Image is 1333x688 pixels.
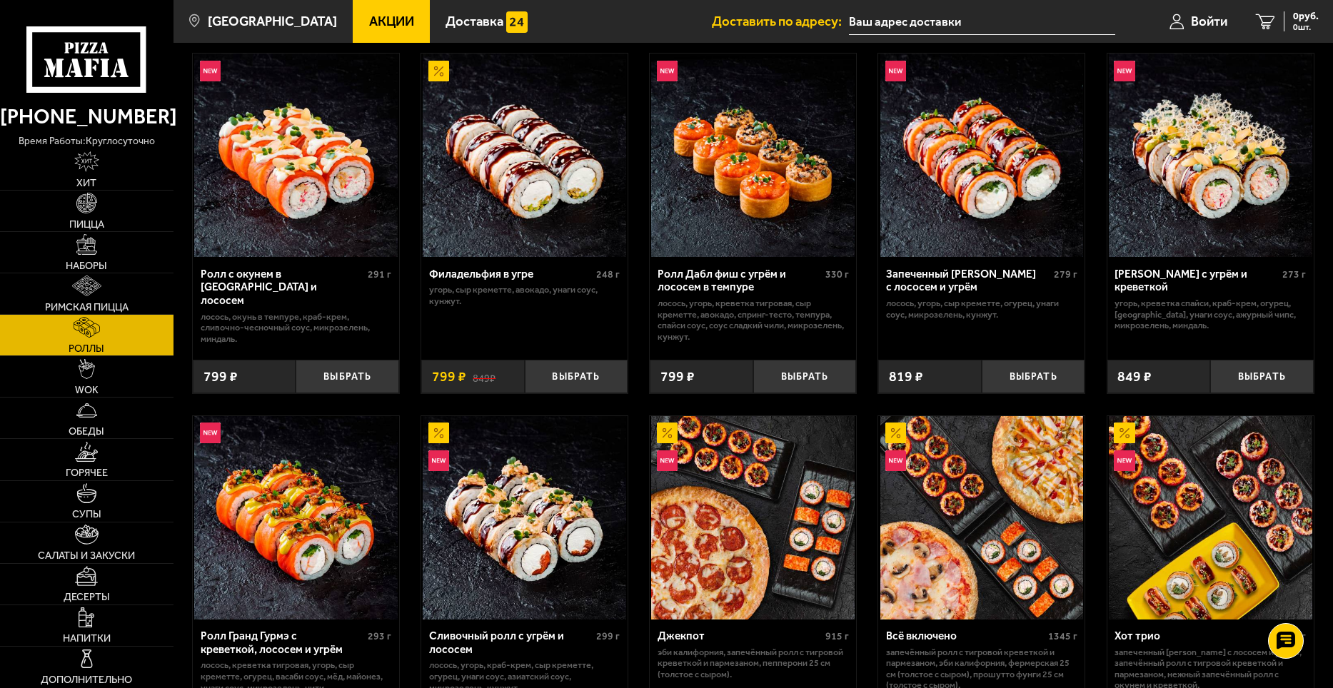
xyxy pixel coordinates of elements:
[66,260,107,270] span: Наборы
[446,15,503,29] span: Доставка
[525,360,628,394] button: Выбрать
[429,268,593,281] div: Филадельфия в угре
[886,298,1077,320] p: лосось, угорь, Сыр креметте, огурец, унаги соус, микрозелень, кунжут.
[38,550,135,560] span: Салаты и закуски
[650,416,856,619] a: АкционныйНовинкаДжекпот
[368,268,391,280] span: 291 г
[1210,360,1314,394] button: Выбрать
[75,385,99,395] span: WOK
[1114,61,1135,81] img: Новинка
[296,360,399,394] button: Выбрать
[596,268,620,280] span: 248 г
[1107,54,1314,257] a: НовинкаРолл Калипсо с угрём и креветкой
[1293,11,1319,21] span: 0 руб.
[658,629,822,643] div: Джекпот
[878,54,1085,257] a: НовинкаЗапеченный ролл Гурмэ с лососем и угрём
[41,674,132,684] span: Дополнительно
[753,360,857,394] button: Выбрать
[886,629,1045,643] div: Всё включено
[982,360,1085,394] button: Выбрать
[69,426,104,436] span: Обеды
[506,11,527,32] img: 15daf4d41897b9f0e9f617042186c801.svg
[368,630,391,642] span: 293 г
[201,268,365,308] div: Ролл с окунем в [GEOGRAPHIC_DATA] и лососем
[1191,15,1227,29] span: Войти
[596,630,620,642] span: 299 г
[201,311,392,345] p: лосось, окунь в темпуре, краб-крем, сливочно-чесночный соус, микрозелень, миндаль.
[660,370,695,383] span: 799 ₽
[1282,268,1306,280] span: 273 г
[429,629,593,656] div: Сливочный ролл с угрём и лососем
[1115,268,1279,294] div: [PERSON_NAME] с угрём и креветкой
[1048,630,1077,642] span: 1345 г
[1114,423,1135,443] img: Акционный
[432,370,466,383] span: 799 ₽
[69,219,104,229] span: Пицца
[428,423,449,443] img: Акционный
[658,298,849,342] p: лосось, угорь, креветка тигровая, Сыр креметте, авокадо, спринг-тесто, темпура, спайси соус, соус...
[72,509,101,519] span: Супы
[208,15,337,29] span: [GEOGRAPHIC_DATA]
[657,423,678,443] img: Акционный
[45,302,129,312] span: Римская пицца
[429,284,620,306] p: угорь, Сыр креметте, авокадо, унаги соус, кунжут.
[1107,416,1314,619] a: АкционныйНовинкаХот трио
[200,61,221,81] img: Новинка
[658,647,849,680] p: Эби Калифорния, Запечённый ролл с тигровой креветкой и пармезаном, Пепперони 25 см (толстое с сыр...
[66,467,108,477] span: Горячее
[885,423,906,443] img: Акционный
[193,416,399,619] a: НовинкаРолл Гранд Гурмэ с креветкой, лососем и угрём
[712,15,849,29] span: Доставить по адресу:
[825,268,849,280] span: 330 г
[473,370,496,383] s: 849 ₽
[878,416,1085,619] a: АкционныйНовинкаВсё включено
[423,416,626,619] img: Сливочный ролл с угрём и лососем
[1109,54,1312,257] img: Ролл Калипсо с угрём и креветкой
[651,416,855,619] img: Джекпот
[650,54,856,257] a: НовинкаРолл Дабл фиш с угрём и лососем в темпуре
[1115,629,1279,643] div: Хот трио
[194,54,398,257] img: Ролл с окунем в темпуре и лососем
[849,9,1115,35] input: Ваш адрес доставки
[201,629,365,656] div: Ролл Гранд Гурмэ с креветкой, лососем и угрём
[421,416,628,619] a: АкционныйНовинкаСливочный ролл с угрём и лососем
[886,268,1050,294] div: Запеченный [PERSON_NAME] с лососем и угрём
[885,61,906,81] img: Новинка
[69,343,104,353] span: Роллы
[428,450,449,471] img: Новинка
[200,423,221,443] img: Новинка
[657,450,678,471] img: Новинка
[193,54,399,257] a: НовинкаРолл с окунем в темпуре и лососем
[1293,23,1319,31] span: 0 шт.
[76,178,96,188] span: Хит
[423,54,626,257] img: Филадельфия в угре
[885,450,906,471] img: Новинка
[1109,416,1312,619] img: Хот трио
[889,370,923,383] span: 819 ₽
[428,61,449,81] img: Акционный
[658,268,822,294] div: Ролл Дабл фиш с угрём и лососем в темпуре
[1114,450,1135,471] img: Новинка
[651,54,855,257] img: Ролл Дабл фиш с угрём и лососем в темпуре
[194,416,398,619] img: Ролл Гранд Гурмэ с креветкой, лососем и угрём
[63,633,111,643] span: Напитки
[64,592,110,602] span: Десерты
[880,54,1084,257] img: Запеченный ролл Гурмэ с лососем и угрём
[1117,370,1152,383] span: 849 ₽
[1054,268,1077,280] span: 279 г
[421,54,628,257] a: АкционныйФиладельфия в угре
[880,416,1084,619] img: Всё включено
[1115,298,1306,331] p: угорь, креветка спайси, краб-крем, огурец, [GEOGRAPHIC_DATA], унаги соус, ажурный чипс, микрозеле...
[203,370,238,383] span: 799 ₽
[825,630,849,642] span: 915 г
[657,61,678,81] img: Новинка
[369,15,414,29] span: Акции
